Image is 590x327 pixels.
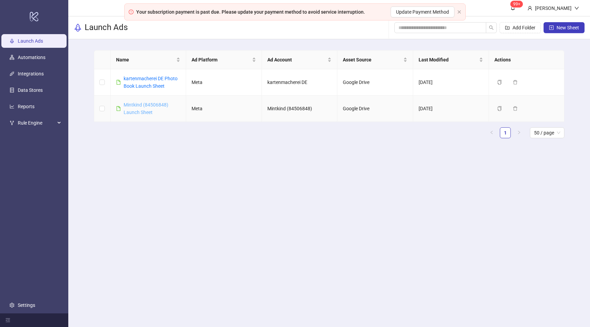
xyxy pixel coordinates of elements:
[18,38,43,44] a: Launch Ads
[186,96,262,122] td: Meta
[500,127,511,138] li: 1
[500,128,510,138] a: 1
[74,24,82,32] span: rocket
[10,120,14,125] span: fork
[413,69,489,96] td: [DATE]
[505,25,510,30] span: folder-add
[116,56,175,63] span: Name
[534,128,560,138] span: 50 / page
[489,51,565,69] th: Actions
[18,116,55,130] span: Rule Engine
[267,56,326,63] span: Ad Account
[262,69,338,96] td: kartenmacherei DE
[18,302,35,308] a: Settings
[457,10,461,14] button: close
[192,56,251,63] span: Ad Platform
[337,96,413,122] td: Google Drive
[337,69,413,96] td: Google Drive
[18,87,43,93] a: Data Stores
[186,69,262,96] td: Meta
[500,22,541,33] button: Add Folder
[337,51,413,69] th: Asset Source
[18,55,45,60] a: Automations
[111,51,186,69] th: Name
[262,96,338,122] td: Mintkind (84506848)
[5,318,10,323] span: menu-fold
[124,76,178,89] a: kartenmacherei DE Photo Book Launch Sheet
[396,8,449,16] span: Update Payment Method
[510,5,515,10] span: bell
[513,106,518,111] span: delete
[413,96,489,122] td: [DATE]
[514,127,524,138] li: Next Page
[517,130,521,134] span: right
[18,104,34,109] a: Reports
[532,4,574,12] div: [PERSON_NAME]
[116,80,121,85] span: file
[486,127,497,138] li: Previous Page
[530,127,564,138] div: Page Size
[514,127,524,138] button: right
[262,51,338,69] th: Ad Account
[549,25,554,30] span: plus-square
[486,127,497,138] button: left
[116,106,121,111] span: file
[85,22,128,33] h3: Launch Ads
[513,80,518,85] span: delete
[129,10,134,14] span: exclamation-circle
[497,106,502,111] span: copy
[18,71,44,76] a: Integrations
[528,6,532,11] span: user
[510,1,523,8] sup: 433
[419,56,478,63] span: Last Modified
[136,8,365,16] div: Your subscription payment is past due. Please update your payment method to avoid service interru...
[544,22,585,33] button: New Sheet
[574,6,579,11] span: down
[186,51,262,69] th: Ad Platform
[490,130,494,134] span: left
[512,25,535,30] span: Add Folder
[557,25,579,30] span: New Sheet
[489,25,494,30] span: search
[343,56,402,63] span: Asset Source
[413,51,489,69] th: Last Modified
[124,102,168,115] a: Mintkind (84506848) Launch Sheet
[391,6,454,17] a: Update Payment Method
[497,80,502,85] span: copy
